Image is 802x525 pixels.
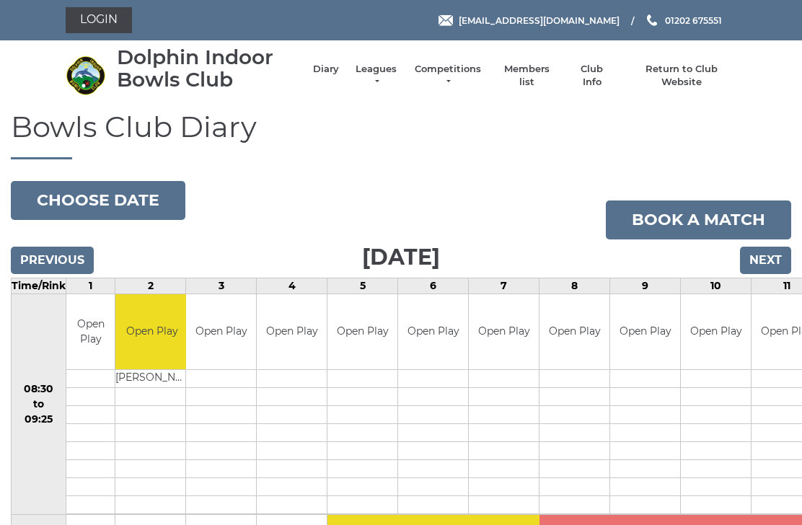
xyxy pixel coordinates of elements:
td: Open Play [257,294,327,370]
a: Members list [496,63,556,89]
td: Open Play [186,294,256,370]
td: Open Play [327,294,397,370]
td: 3 [186,278,257,294]
a: Login [66,7,132,33]
a: Diary [313,63,339,76]
td: 4 [257,278,327,294]
td: Open Play [539,294,609,370]
a: Phone us 01202 675551 [645,14,722,27]
td: Time/Rink [12,278,66,294]
img: Email [439,15,453,26]
div: Dolphin Indoor Bowls Club [117,46,299,91]
td: Open Play [681,294,751,370]
td: Open Play [398,294,468,370]
td: 1 [66,278,115,294]
a: Club Info [571,63,613,89]
input: Previous [11,247,94,274]
a: Competitions [413,63,482,89]
a: Email [EMAIL_ADDRESS][DOMAIN_NAME] [439,14,620,27]
td: 5 [327,278,398,294]
td: 6 [398,278,469,294]
a: Return to Club Website [627,63,736,89]
img: Dolphin Indoor Bowls Club [66,56,105,95]
a: Book a match [606,200,791,239]
a: Leagues [353,63,399,89]
td: Open Play [66,294,115,370]
span: 01202 675551 [665,14,722,25]
button: Choose date [11,181,185,220]
h1: Bowls Club Diary [11,111,791,159]
td: 9 [610,278,681,294]
td: 08:30 to 09:25 [12,294,66,515]
img: Phone us [647,14,657,26]
td: Open Play [115,294,188,370]
td: 2 [115,278,186,294]
td: 10 [681,278,752,294]
td: Open Play [610,294,680,370]
span: [EMAIL_ADDRESS][DOMAIN_NAME] [459,14,620,25]
td: 8 [539,278,610,294]
td: Open Play [469,294,539,370]
td: [PERSON_NAME] [115,370,188,388]
input: Next [740,247,791,274]
td: 7 [469,278,539,294]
